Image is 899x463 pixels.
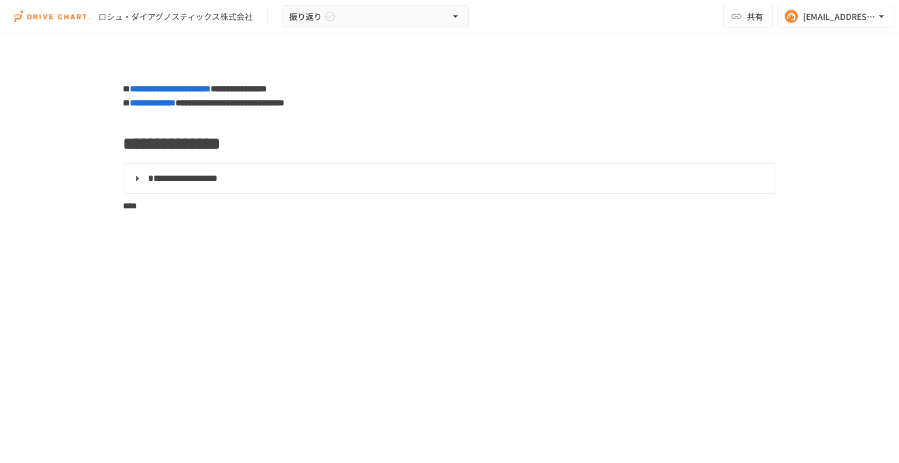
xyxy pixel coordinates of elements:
span: 振り返り [289,9,322,24]
div: [EMAIL_ADDRESS][DOMAIN_NAME] [803,9,876,24]
span: 共有 [747,10,763,23]
button: 振り返り [282,5,469,28]
button: 共有 [723,5,773,28]
img: i9VDDS9JuLRLX3JIUyK59LcYp6Y9cayLPHs4hOxMB9W [14,7,89,26]
button: [EMAIL_ADDRESS][DOMAIN_NAME] [777,5,894,28]
div: ロシュ・ダイアグノスティックス株式会社 [98,11,253,23]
